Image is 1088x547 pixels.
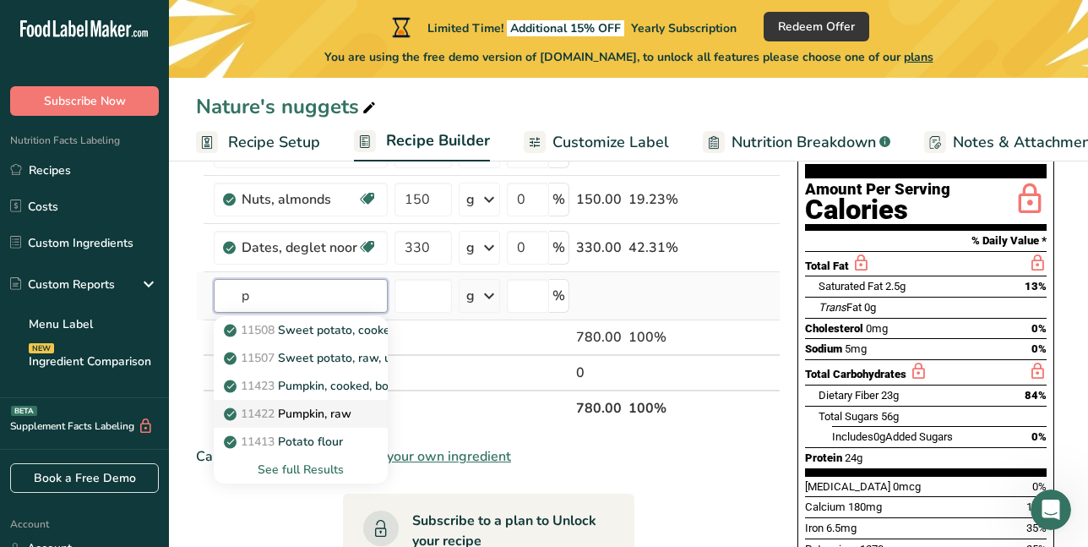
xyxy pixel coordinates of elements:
span: 0% [1031,430,1047,443]
button: News [253,391,338,459]
span: Additional 15% OFF [507,20,624,36]
span: 35% [1026,522,1047,534]
span: Dietary Fiber [819,389,879,402]
span: News [280,434,312,446]
div: BETA [11,406,37,416]
p: Pumpkin, raw [227,405,351,423]
span: Redeem Offer [778,18,855,36]
a: Recipe Builder [354,122,490,162]
span: Recipe Builder [386,129,490,152]
span: 11508 [241,322,275,338]
span: 0% [1031,322,1047,335]
span: Total Fat [805,260,849,272]
span: 13% [1025,280,1047,293]
p: Pumpkin, cooked, boiled, drained, without salt [227,377,525,395]
span: 15% [1026,501,1047,513]
span: 23g [881,389,899,402]
div: g [466,238,475,258]
a: 11413Potato flour [214,428,388,456]
button: Messages [84,391,169,459]
div: g [466,189,475,210]
div: How to Print Your Labels & Choose the Right Printer [35,371,283,407]
div: Nature's nuggets [196,91,379,122]
span: 0mg [866,322,888,335]
span: Iron [805,522,824,534]
span: Search for help [35,270,137,287]
th: 780.00 [573,390,625,425]
span: Total Carbohydrates [805,368,906,380]
div: Hire an Expert Services [24,302,313,333]
img: Profile image for Rachelle [245,27,279,61]
span: Recipe Setup [228,131,320,154]
div: 150.00 [576,189,622,210]
span: 5mg [845,342,867,355]
i: Trans [819,301,846,314]
span: 0% [1031,342,1047,355]
section: % Daily Value * [805,231,1047,251]
span: Fat [819,301,862,314]
span: 56g [881,410,899,423]
input: Add Ingredient [214,279,388,313]
p: Hi [PERSON_NAME] [34,120,304,149]
div: How to Print Your Labels & Choose the Right Printer [24,364,313,413]
a: 11422Pumpkin, raw [214,400,388,428]
span: You are using the free demo version of [DOMAIN_NAME], to unlock all features please choose one of... [324,48,933,66]
span: Subscribe Now [44,92,126,110]
div: Hire an Expert Services [35,340,283,358]
div: Can't find your ingredient? [196,446,781,467]
div: Custom Reports [10,276,115,293]
span: Help [198,434,225,446]
div: Hire an Expert Services [35,309,283,326]
span: Calcium [805,501,846,513]
p: How can we help? [34,149,304,178]
a: Customize Label [524,123,669,161]
span: 11422 [241,406,275,422]
button: Help [169,391,253,459]
div: Amount Per Serving [805,182,950,198]
a: Book a Free Demo [10,463,159,493]
span: Protein [805,451,842,464]
span: Messages [98,434,156,446]
span: Customize Label [552,131,669,154]
span: Cholesterol [805,322,863,335]
iframe: Intercom live chat [1031,490,1071,530]
span: 11423 [241,378,275,394]
div: 330.00 [576,238,622,258]
div: 780.00 [576,327,622,347]
span: plans [904,49,933,65]
span: 11507 [241,350,275,366]
a: 11507Sweet potato, raw, unprepared (Includes foods for USDA's Food Distribution Program) [214,344,388,372]
div: 19.23% [628,189,700,210]
span: 24g [845,451,862,464]
th: 100% [625,390,704,425]
img: logo [34,38,147,53]
span: Sodium [805,342,842,355]
span: Nutrition Breakdown [732,131,876,154]
div: Send us a message [35,213,282,231]
span: 0g [873,430,885,443]
span: Yearly Subscription [631,20,737,36]
img: Profile image for Aya [213,27,247,61]
img: Profile image for Rana [181,27,215,61]
span: 6.5mg [826,522,857,534]
span: 180mg [848,501,882,513]
a: 11508Sweet potato, cooked, baked in skin, flesh, without salt [214,316,388,344]
a: Recipe Setup [196,123,320,161]
span: 0g [864,301,876,314]
span: Includes Added Sugars [832,430,953,443]
span: 11413 [241,434,275,450]
button: Redeem Offer [764,12,869,41]
button: Search for help [24,261,313,295]
div: 100% [628,327,700,347]
div: Send us a message [17,199,321,245]
div: 42.31% [628,238,700,258]
div: Dates, deglet noor [242,238,357,258]
span: [MEDICAL_DATA] [805,480,890,493]
button: Subscribe Now [10,86,159,116]
div: NEW [29,343,54,353]
div: Nuts, almonds [242,189,357,210]
div: g [466,286,475,306]
span: 2.5g [885,280,906,293]
span: Saturated Fat [819,280,883,293]
p: Potato flour [227,433,343,451]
